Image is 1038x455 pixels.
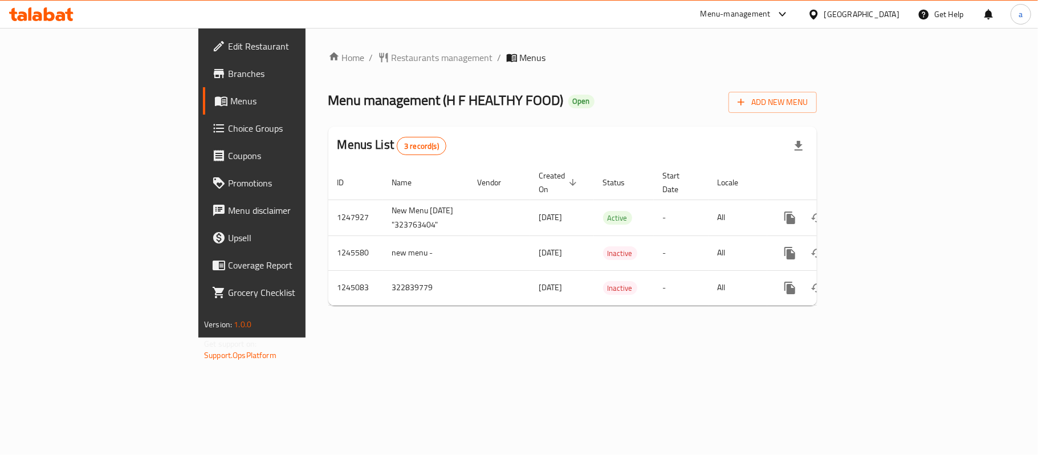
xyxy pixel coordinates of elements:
[228,204,363,217] span: Menu disclaimer
[337,136,446,155] h2: Menus List
[824,8,899,21] div: [GEOGRAPHIC_DATA]
[539,169,580,196] span: Created On
[767,165,895,200] th: Actions
[709,200,767,235] td: All
[568,95,595,108] div: Open
[776,274,804,302] button: more
[228,67,363,80] span: Branches
[204,317,232,332] span: Version:
[383,200,469,235] td: New Menu [DATE] "323763404"
[603,281,637,295] div: Inactive
[228,231,363,245] span: Upsell
[804,204,831,231] button: Change Status
[804,239,831,267] button: Change Status
[230,94,363,108] span: Menus
[498,51,502,64] li: /
[203,279,372,306] a: Grocery Checklist
[654,200,709,235] td: -
[203,169,372,197] a: Promotions
[776,204,804,231] button: more
[804,274,831,302] button: Change Status
[603,212,632,225] span: Active
[337,176,359,189] span: ID
[234,317,251,332] span: 1.0.0
[203,32,372,60] a: Edit Restaurant
[228,286,363,299] span: Grocery Checklist
[228,176,363,190] span: Promotions
[663,169,695,196] span: Start Date
[204,348,276,363] a: Support.OpsPlatform
[328,87,564,113] span: Menu management ( H F HEALTHY FOOD )
[203,60,372,87] a: Branches
[718,176,754,189] span: Locale
[328,165,895,306] table: enhanced table
[776,239,804,267] button: more
[203,251,372,279] a: Coverage Report
[1019,8,1023,21] span: a
[392,51,493,64] span: Restaurants management
[383,270,469,305] td: 322839779
[539,210,563,225] span: [DATE]
[203,197,372,224] a: Menu disclaimer
[478,176,516,189] span: Vendor
[228,258,363,272] span: Coverage Report
[203,142,372,169] a: Coupons
[378,51,493,64] a: Restaurants management
[785,132,812,160] div: Export file
[228,121,363,135] span: Choice Groups
[654,235,709,270] td: -
[397,137,446,155] div: Total records count
[603,282,637,295] span: Inactive
[539,245,563,260] span: [DATE]
[701,7,771,21] div: Menu-management
[228,39,363,53] span: Edit Restaurant
[603,176,640,189] span: Status
[203,115,372,142] a: Choice Groups
[709,270,767,305] td: All
[603,247,637,260] span: Inactive
[204,336,257,351] span: Get support on:
[520,51,546,64] span: Menus
[728,92,817,113] button: Add New Menu
[383,235,469,270] td: new menu -
[539,280,563,295] span: [DATE]
[397,141,446,152] span: 3 record(s)
[709,235,767,270] td: All
[203,87,372,115] a: Menus
[603,246,637,260] div: Inactive
[328,51,817,64] nav: breadcrumb
[228,149,363,162] span: Coupons
[738,95,808,109] span: Add New Menu
[654,270,709,305] td: -
[568,96,595,106] span: Open
[392,176,427,189] span: Name
[203,224,372,251] a: Upsell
